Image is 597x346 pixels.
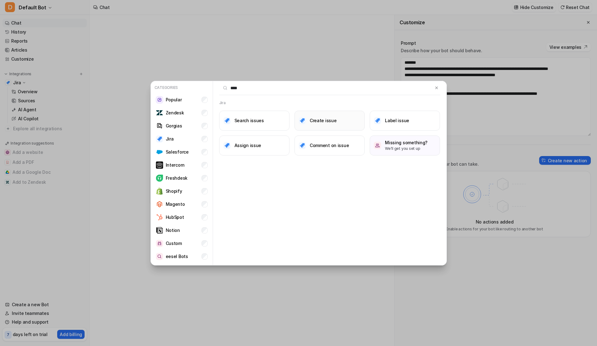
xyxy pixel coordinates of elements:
img: Assign issue [223,142,231,149]
p: We'll get you set up [385,146,428,151]
button: Assign issueAssign issue [219,136,289,155]
p: Magento [166,201,185,207]
h3: Assign issue [234,142,261,149]
p: Categories [153,84,210,92]
h3: Label issue [385,117,409,124]
img: Comment on issue [298,142,306,149]
h3: Create issue [310,117,337,124]
img: Create issue [298,117,306,124]
p: Notion [166,227,180,233]
p: Zendesk [166,109,184,116]
button: /missing-somethingMissing something?We'll get you set up [370,136,440,155]
button: Search issuesSearch issues [219,111,289,131]
img: /missing-something [374,142,381,149]
h2: Jira [219,100,226,106]
p: Custom [166,240,182,247]
p: Popular [166,96,182,103]
p: Freshdesk [166,175,187,181]
p: Shopify [166,188,182,194]
h3: Search issues [234,117,264,124]
p: Gorgias [166,122,182,129]
p: Jira [166,136,174,142]
img: Label issue [374,117,381,124]
p: Salesforce [166,149,189,155]
p: eesel Bots [166,253,188,260]
button: Create issueCreate issue [294,111,365,131]
button: Label issueLabel issue [370,111,440,131]
h3: Missing something? [385,139,428,146]
p: HubSpot [166,214,184,220]
h3: Comment on issue [310,142,349,149]
img: Search issues [223,117,231,124]
button: Comment on issueComment on issue [294,136,365,155]
p: Intercom [166,162,184,168]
